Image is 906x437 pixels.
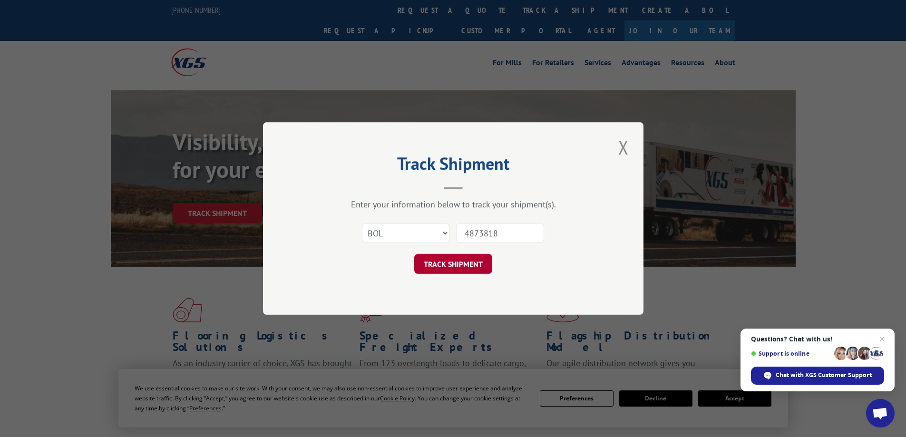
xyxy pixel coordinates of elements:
[615,134,632,160] button: Close modal
[751,335,884,343] span: Questions? Chat with us!
[414,254,492,274] button: TRACK SHIPMENT
[866,399,895,427] a: Open chat
[311,199,596,210] div: Enter your information below to track your shipment(s).
[776,371,872,379] span: Chat with XGS Customer Support
[751,367,884,385] span: Chat with XGS Customer Support
[311,157,596,175] h2: Track Shipment
[751,350,831,357] span: Support is online
[457,223,544,243] input: Number(s)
